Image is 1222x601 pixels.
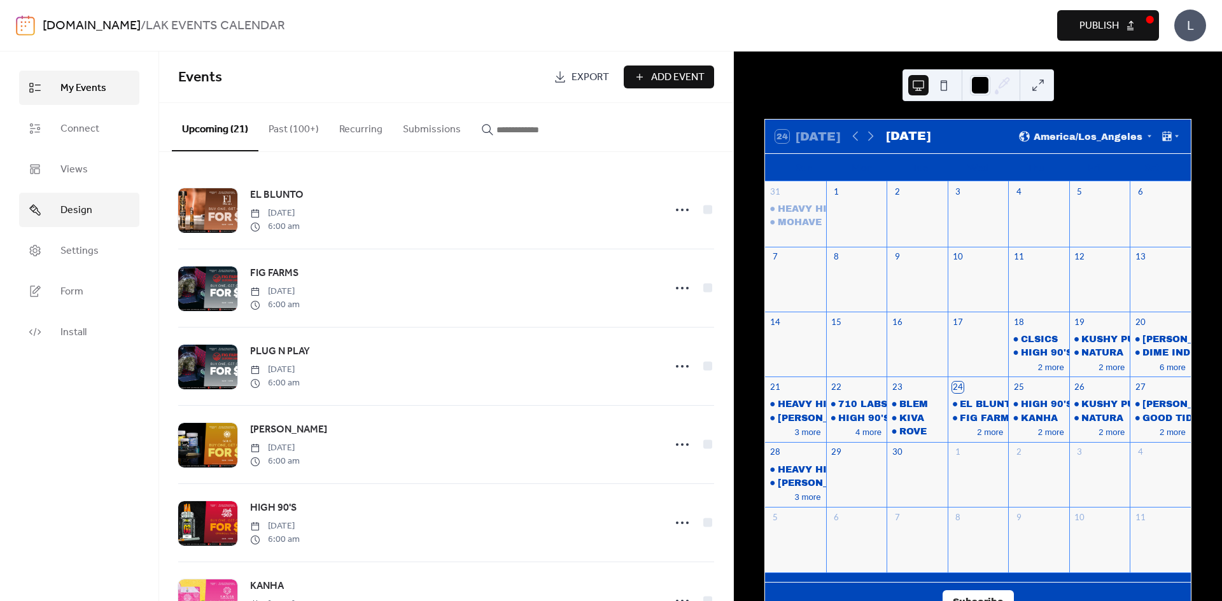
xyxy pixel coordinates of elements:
[250,266,298,281] span: FIG FARMS
[19,111,139,146] a: Connect
[1074,251,1085,263] div: 12
[778,463,859,476] div: HEAVY HITTERS
[887,411,948,424] div: KIVA
[1065,154,1123,181] div: Fri
[1069,346,1130,359] div: NATURA
[769,382,781,393] div: 21
[19,233,139,268] a: Settings
[891,154,949,181] div: Tue
[1093,360,1130,373] button: 2 more
[1069,397,1130,410] div: KUSHY PUNCH
[887,397,948,410] div: BLEM
[1074,186,1085,197] div: 5
[778,476,861,489] div: [PERSON_NAME]
[1074,446,1085,458] div: 3
[1130,397,1191,410] div: CLAYBOURNE
[1130,411,1191,424] div: GOOD TIDE
[1074,511,1085,523] div: 10
[1008,346,1069,359] div: HIGH 90'S
[765,463,826,476] div: HEAVY HITTERS
[250,344,310,359] span: PLUG N PLAY
[1013,316,1024,328] div: 18
[887,425,948,438] div: ROVE
[891,316,902,328] div: 16
[250,501,297,516] span: HIGH 90'S
[891,251,902,263] div: 9
[258,103,329,150] button: Past (100+)
[952,251,964,263] div: 10
[960,411,1016,424] div: FIG FARMS
[775,154,833,181] div: Sun
[765,216,826,228] div: MOHAVE
[60,203,92,218] span: Design
[43,14,141,38] a: [DOMAIN_NAME]
[952,511,964,523] div: 8
[250,363,300,376] span: [DATE]
[826,397,887,410] div: 710 LABS
[1135,316,1146,328] div: 20
[250,207,300,220] span: [DATE]
[1174,10,1206,41] div: L
[1079,18,1119,34] span: Publish
[60,244,99,259] span: Settings
[769,251,781,263] div: 7
[891,382,902,393] div: 23
[1081,411,1123,424] div: NATURA
[778,216,822,228] div: MOHAVE
[329,103,393,150] button: Recurring
[765,476,826,489] div: JEETER
[1021,411,1058,424] div: KANHA
[952,446,964,458] div: 1
[1013,382,1024,393] div: 25
[250,265,298,282] a: FIG FARMS
[838,411,890,424] div: HIGH 90'S
[1081,397,1157,410] div: KUSHY PUNCH
[1135,446,1146,458] div: 4
[1074,382,1085,393] div: 26
[1008,397,1069,410] div: HIGH 90'S
[778,397,859,410] div: HEAVY HITTERS
[1135,511,1146,523] div: 11
[19,274,139,308] a: Form
[891,446,902,458] div: 30
[831,251,842,263] div: 8
[952,316,964,328] div: 17
[952,186,964,197] div: 3
[899,425,927,438] div: ROVE
[60,121,99,137] span: Connect
[1033,360,1069,373] button: 2 more
[790,425,826,438] button: 3 more
[899,397,928,410] div: BLEM
[765,397,826,410] div: HEAVY HITTERS
[790,490,826,502] button: 3 more
[1130,346,1191,359] div: DIME INDUSTRIES
[544,66,619,88] a: Export
[1013,251,1024,263] div: 11
[831,316,842,328] div: 15
[949,154,1007,181] div: Wed
[831,446,842,458] div: 29
[831,382,842,393] div: 22
[1081,333,1157,345] div: KUSHY PUNCH
[769,186,781,197] div: 31
[1130,333,1191,345] div: CLAYBOURNE
[250,533,300,546] span: 6:00 am
[60,284,83,300] span: Form
[765,202,826,215] div: HEAVY HITTERS
[891,511,902,523] div: 7
[250,500,297,516] a: HIGH 90'S
[172,103,258,151] button: Upcoming (21)
[250,298,300,312] span: 6:00 am
[250,455,300,468] span: 6:00 am
[19,152,139,186] a: Views
[1123,154,1181,181] div: Sat
[178,64,222,92] span: Events
[1142,411,1199,424] div: GOOD TIDE
[778,411,861,424] div: [PERSON_NAME]
[826,411,887,424] div: HIGH 90'S
[1013,186,1024,197] div: 4
[250,441,300,455] span: [DATE]
[19,315,139,349] a: Install
[960,397,1018,410] div: EL BLUNTO
[886,127,931,146] div: [DATE]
